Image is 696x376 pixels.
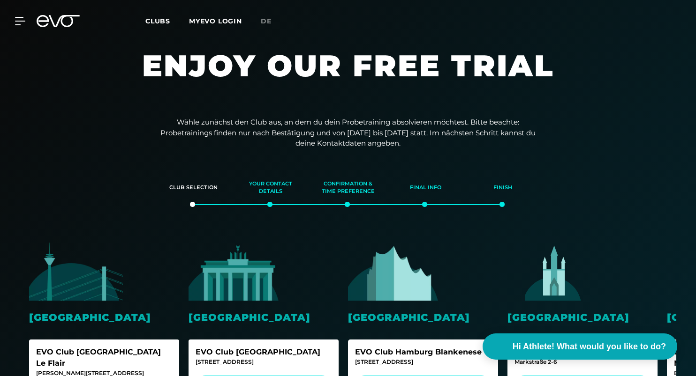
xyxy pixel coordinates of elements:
div: [GEOGRAPHIC_DATA] [507,310,658,324]
img: evofitness [189,242,282,301]
div: Final info [399,175,453,200]
span: Hi Athlete! What would you like to do? [513,340,666,353]
div: EVO Club [GEOGRAPHIC_DATA] [196,347,332,358]
span: de [261,17,272,25]
img: evofitness [29,242,123,301]
img: evofitness [348,242,442,301]
div: Your contact details [244,175,298,200]
img: evofitness [507,242,601,301]
div: [GEOGRAPHIC_DATA] [348,310,498,324]
a: de [261,16,283,27]
a: MYEVO LOGIN [189,17,242,25]
a: Clubs [145,16,189,25]
button: Hi Athlete! What would you like to do? [483,333,677,360]
div: [STREET_ADDRESS] [355,358,491,366]
div: Confirmation & time preference [321,175,375,200]
span: Clubs [145,17,170,25]
p: Wähle zunächst den Club aus, an dem du dein Probetraining absolvieren möchtest. Bitte beachte: Pr... [160,117,536,149]
div: Finish [476,175,530,200]
div: Markstraße 2-6 [514,358,651,366]
div: EVO Club [GEOGRAPHIC_DATA] Le Flair [36,347,172,369]
div: [GEOGRAPHIC_DATA] [29,310,179,324]
div: [STREET_ADDRESS] [196,358,332,366]
h1: Enjoy our free trial [67,47,629,103]
div: [GEOGRAPHIC_DATA] [189,310,339,324]
div: Club selection [166,175,220,200]
div: EVO Club Hamburg Blankenese [355,347,491,358]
